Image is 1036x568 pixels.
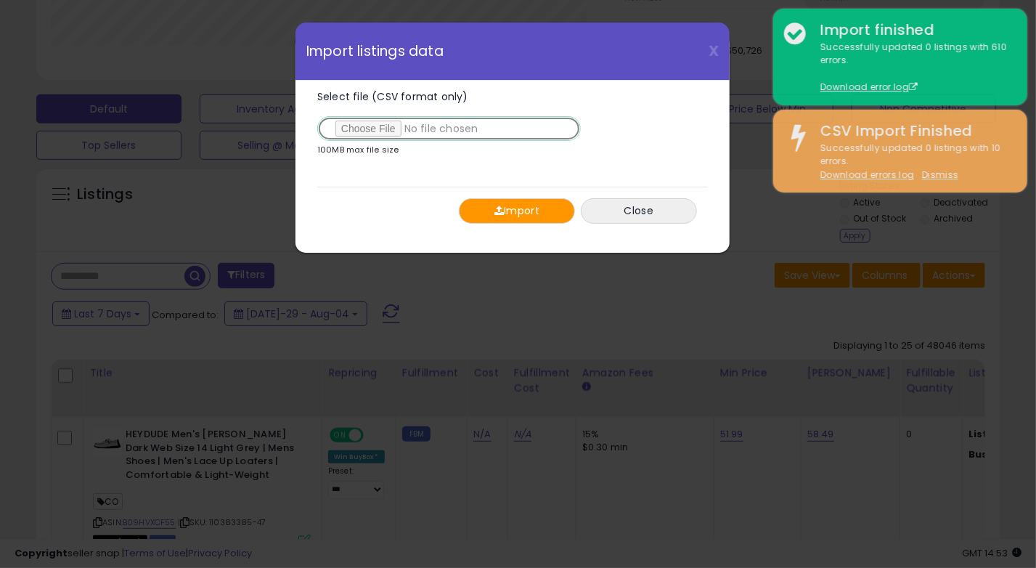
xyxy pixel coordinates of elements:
span: Select file (CSV format only) [317,89,468,104]
span: Import listings data [306,44,444,58]
div: Successfully updated 0 listings with 610 errors. [809,41,1016,94]
div: Import finished [809,20,1016,41]
button: Import [459,198,575,224]
button: Close [581,198,697,224]
div: CSV Import Finished [809,121,1016,142]
div: Successfully updated 0 listings with 10 errors. [809,142,1016,182]
u: Dismiss [922,169,958,181]
span: X [709,41,719,61]
p: 100MB max file size [317,146,399,154]
a: Download errors log [820,169,914,181]
a: Download error log [820,81,918,93]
